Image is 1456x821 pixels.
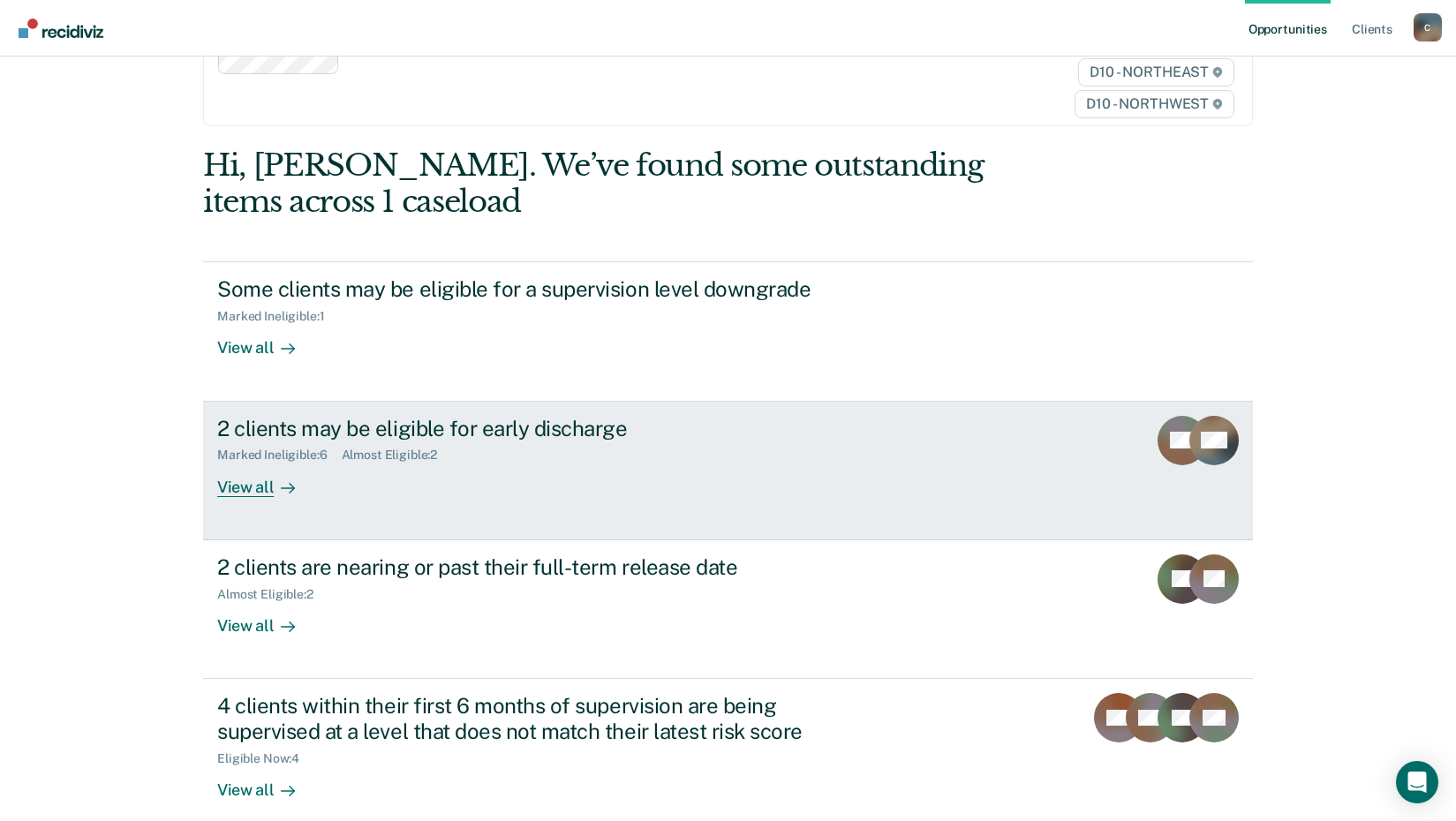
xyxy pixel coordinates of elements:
img: Recidiviz [19,19,103,38]
div: Open Intercom Messenger [1396,761,1438,803]
div: Almost Eligible : 2 [217,587,328,602]
div: C [1414,13,1442,41]
div: Some clients may be eligible for a supervision level downgrade [217,276,837,302]
div: View all [217,324,316,358]
span: D10 - NORTHEAST [1078,58,1233,87]
div: Hi, [PERSON_NAME]. We’ve found some outstanding items across 1 caseload [203,147,1043,220]
div: 4 clients within their first 6 months of supervision are being supervised at a level that does no... [217,693,837,744]
a: 2 clients are nearing or past their full-term release dateAlmost Eligible:2View all [203,540,1253,679]
div: 2 clients are nearing or past their full-term release date [217,554,837,580]
div: 2 clients may be eligible for early discharge [217,416,837,441]
a: Some clients may be eligible for a supervision level downgradeMarked Ineligible:1View all [203,261,1253,401]
div: View all [217,601,316,636]
div: Marked Ineligible : 1 [217,309,338,324]
div: View all [217,463,316,497]
div: View all [217,765,316,800]
span: D10 - NORTHWEST [1075,90,1233,118]
div: Almost Eligible : 2 [342,448,452,463]
div: Marked Ineligible : 6 [217,448,341,463]
button: Profile dropdown button [1414,13,1442,41]
a: 2 clients may be eligible for early dischargeMarked Ineligible:6Almost Eligible:2View all [203,402,1253,540]
div: Eligible Now : 4 [217,751,313,766]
